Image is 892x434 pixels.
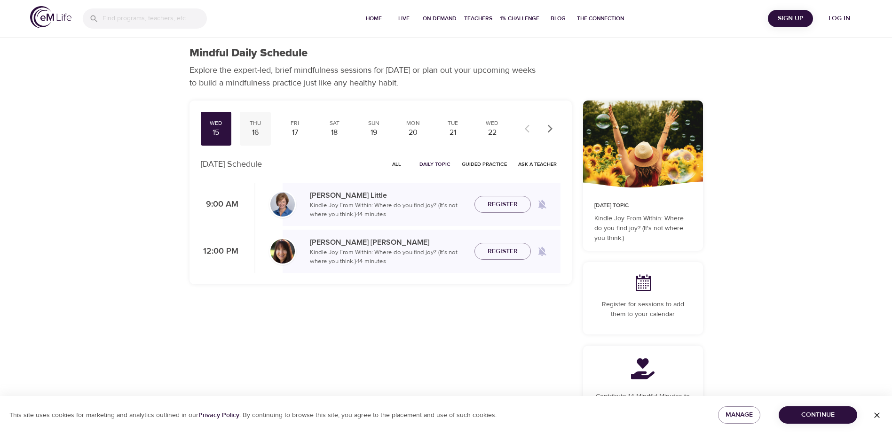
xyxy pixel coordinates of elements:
[189,46,308,60] h1: Mindful Daily Schedule
[786,409,850,421] span: Continue
[419,160,450,169] span: Daily Topic
[474,243,531,260] button: Register
[362,127,386,138] div: 19
[817,10,862,27] button: Log in
[323,127,346,138] div: 18
[500,14,539,23] span: 1% Challenge
[441,127,465,138] div: 21
[464,14,492,23] span: Teachers
[531,193,553,216] span: Remind me when a class goes live every Wednesday at 9:00 AM
[30,6,71,28] img: logo
[283,119,307,127] div: Fri
[402,127,425,138] div: 20
[198,411,239,419] a: Privacy Policy
[458,157,511,171] button: Guided Practice
[514,157,560,171] button: Ask a Teacher
[441,119,465,127] div: Tue
[205,119,228,127] div: Wed
[531,240,553,263] span: Remind me when a class goes live every Wednesday at 12:00 PM
[201,158,262,170] p: [DATE] Schedule
[547,14,569,23] span: Blog
[594,392,692,421] p: Contribute 14 Mindful Minutes to a charity by joining a community and completing this program.
[416,157,454,171] button: Daily Topic
[474,196,531,213] button: Register
[362,119,386,127] div: Sun
[103,8,207,29] input: Find programs, teachers, etc...
[323,119,346,127] div: Sat
[577,14,624,23] span: The Connection
[518,160,557,169] span: Ask a Teacher
[481,127,504,138] div: 22
[488,199,518,210] span: Register
[594,214,692,243] p: Kindle Joy From Within: Where do you find joy? (It's not where you think.)
[189,64,542,89] p: Explore the expert-led, brief mindfulness sessions for [DATE] or plan out your upcoming weeks to ...
[726,409,753,421] span: Manage
[205,127,228,138] div: 15
[310,237,467,248] p: [PERSON_NAME] [PERSON_NAME]
[201,198,238,211] p: 9:00 AM
[772,13,809,24] span: Sign Up
[382,157,412,171] button: All
[244,127,267,138] div: 16
[402,119,425,127] div: Mon
[481,119,504,127] div: Wed
[779,406,857,424] button: Continue
[283,127,307,138] div: 17
[393,14,415,23] span: Live
[594,300,692,319] p: Register for sessions to add them to your calendar
[310,248,467,266] p: Kindle Joy From Within: Where do you find joy? (It's not where you think.) · 14 minutes
[718,406,760,424] button: Manage
[821,13,858,24] span: Log in
[594,201,692,210] p: [DATE] Topic
[310,201,467,219] p: Kindle Joy From Within: Where do you find joy? (It's not where you think.) · 14 minutes
[270,239,295,263] img: Andrea_Lieberstein-min.jpg
[363,14,385,23] span: Home
[386,160,408,169] span: All
[488,246,518,257] span: Register
[270,192,295,217] img: Kerry_Little_Headshot_min.jpg
[201,245,238,258] p: 12:00 PM
[310,190,467,201] p: [PERSON_NAME] Little
[768,10,813,27] button: Sign Up
[244,119,267,127] div: Thu
[423,14,457,23] span: On-Demand
[462,160,507,169] span: Guided Practice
